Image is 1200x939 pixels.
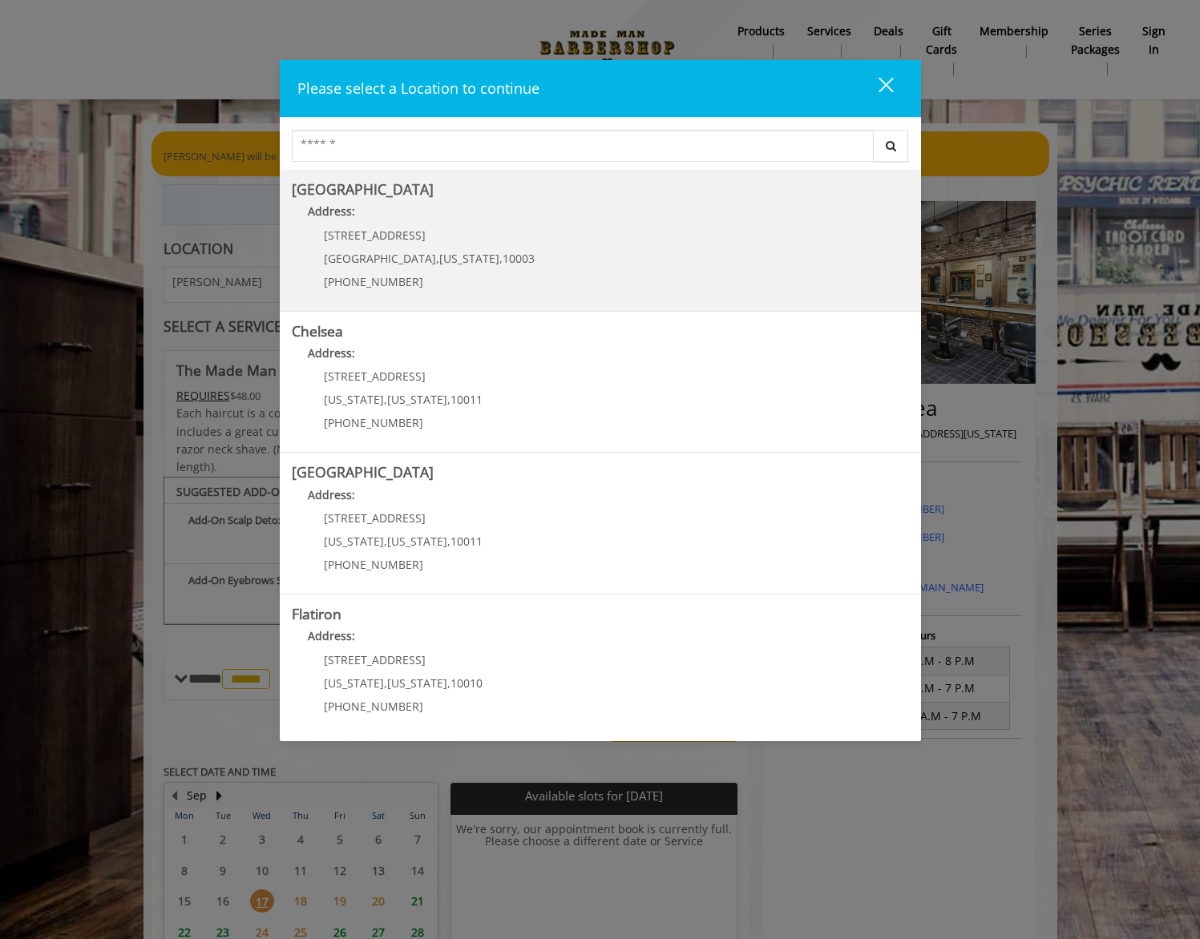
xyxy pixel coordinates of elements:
[451,534,483,549] span: 10011
[324,652,426,667] span: [STREET_ADDRESS]
[384,675,387,691] span: ,
[451,675,483,691] span: 10010
[387,392,447,407] span: [US_STATE]
[308,204,355,219] b: Address:
[324,699,423,714] span: [PHONE_NUMBER]
[436,251,439,266] span: ,
[384,534,387,549] span: ,
[849,72,903,105] button: close dialog
[308,487,355,502] b: Address:
[387,675,447,691] span: [US_STATE]
[292,321,343,341] b: Chelsea
[387,534,447,549] span: [US_STATE]
[324,510,426,526] span: [STREET_ADDRESS]
[324,534,384,549] span: [US_STATE]
[292,462,434,482] b: [GEOGRAPHIC_DATA]
[324,369,426,384] span: [STREET_ADDRESS]
[324,274,423,289] span: [PHONE_NUMBER]
[860,76,892,100] div: close dialog
[292,130,909,170] div: Center Select
[308,628,355,643] b: Address:
[297,79,539,98] span: Please select a Location to continue
[451,392,483,407] span: 10011
[503,251,535,266] span: 10003
[324,557,423,572] span: [PHONE_NUMBER]
[447,392,451,407] span: ,
[292,130,874,162] input: Search Center
[499,251,503,266] span: ,
[384,392,387,407] span: ,
[439,251,499,266] span: [US_STATE]
[324,392,384,407] span: [US_STATE]
[447,675,451,691] span: ,
[447,534,451,549] span: ,
[324,675,384,691] span: [US_STATE]
[292,604,341,623] b: Flatiron
[308,345,355,361] b: Address:
[324,415,423,430] span: [PHONE_NUMBER]
[324,228,426,243] span: [STREET_ADDRESS]
[292,179,434,199] b: [GEOGRAPHIC_DATA]
[324,251,436,266] span: [GEOGRAPHIC_DATA]
[882,140,900,151] i: Search button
